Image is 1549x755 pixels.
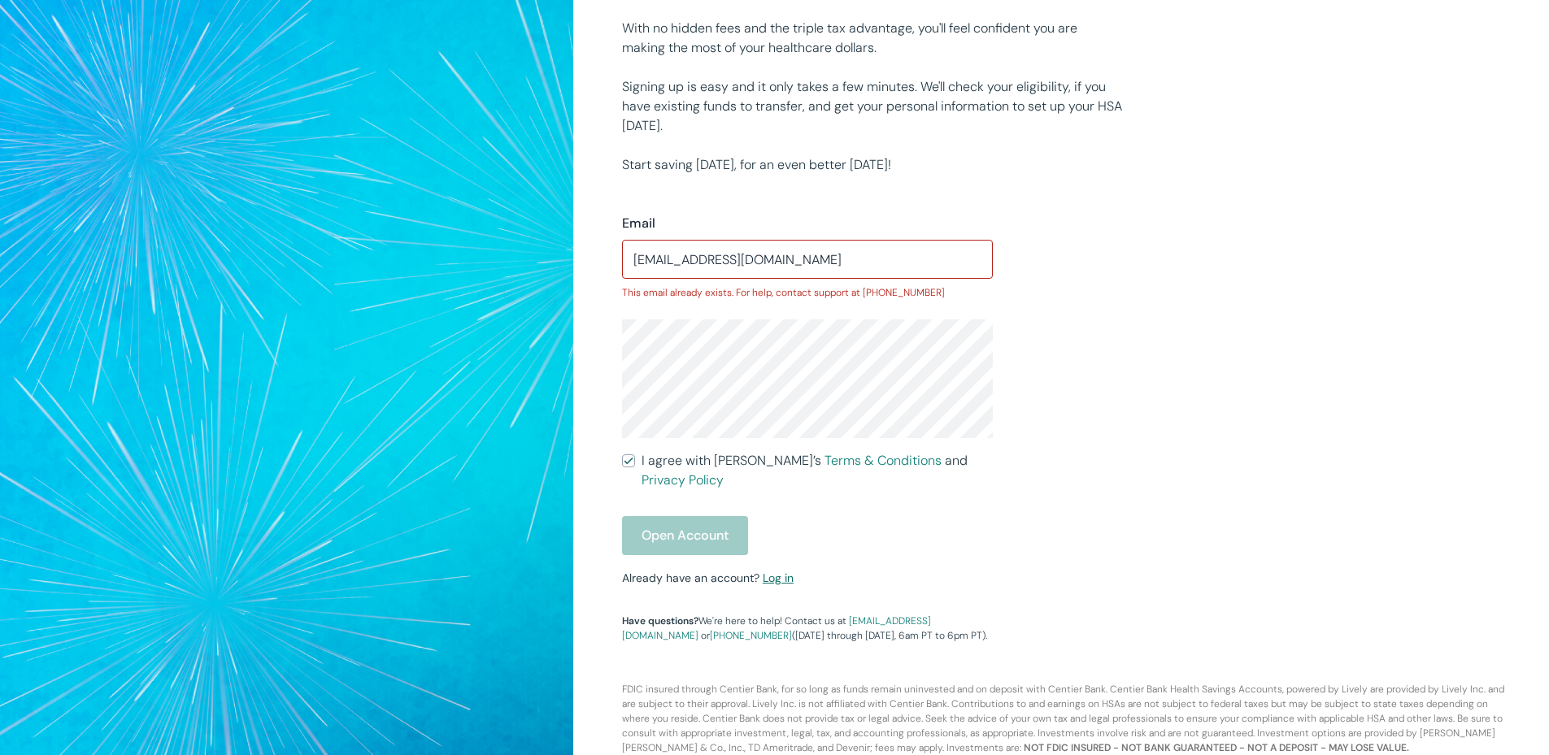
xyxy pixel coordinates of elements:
[622,155,1123,175] p: Start saving [DATE], for an even better [DATE]!
[622,214,655,233] label: Email
[622,285,993,300] p: This email already exists. For help, contact support at [PHONE_NUMBER]
[825,452,942,469] a: Terms & Conditions
[622,77,1123,136] p: Signing up is easy and it only takes a few minutes. We'll check your eligibility, if you have exi...
[622,614,993,643] p: We're here to help! Contact us at or ([DATE] through [DATE], 6am PT to 6pm PT).
[1024,741,1409,754] b: NOT FDIC INSURED - NOT BANK GUARANTEED - NOT A DEPOSIT - MAY LOSE VALUE.
[622,571,794,585] small: Already have an account?
[642,451,993,490] span: I agree with [PERSON_NAME]’s and
[622,19,1123,58] p: With no hidden fees and the triple tax advantage, you'll feel confident you are making the most o...
[642,471,724,488] a: Privacy Policy
[763,571,794,585] a: Log in
[622,614,698,627] strong: Have questions?
[710,629,792,642] a: [PHONE_NUMBER]
[612,643,1510,755] p: FDIC insured through Centier Bank, for so long as funds remain uninvested and on deposit with Cen...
